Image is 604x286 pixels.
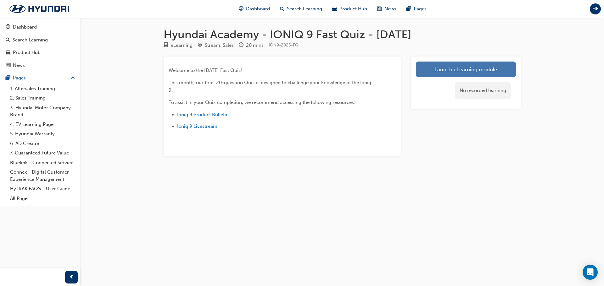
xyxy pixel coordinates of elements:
[377,5,382,13] span: news-icon
[8,139,78,148] a: 6. AD Creator
[3,20,78,72] button: DashboardSearch LearningProduct HubNews
[8,120,78,129] a: 4. EV Learning Page
[3,72,78,84] button: Pages
[171,42,193,49] div: eLearning
[8,93,78,103] a: 2. Sales Training
[455,82,511,99] div: No recorded learning
[583,265,598,280] div: Open Intercom Messenger
[3,60,78,71] a: News
[13,62,25,69] div: News
[8,167,78,184] a: Connex - Digital Customer Experience Management
[69,273,74,281] span: prev-icon
[6,50,10,56] span: car-icon
[6,75,10,81] span: pages-icon
[169,67,243,73] span: Welcome to the [DATE] Fast Quiz!
[275,3,327,15] a: search-iconSearch Learning
[3,34,78,46] a: Search Learning
[13,24,37,31] div: Dashboard
[3,2,75,15] img: Trak
[13,49,41,56] div: Product Hub
[6,63,10,68] span: news-icon
[6,37,10,43] span: search-icon
[3,47,78,58] a: Product Hub
[327,3,372,15] a: car-iconProduct Hub
[239,41,264,49] div: Duration
[239,43,243,48] span: clock-icon
[8,184,78,194] a: HyTRAK FAQ's - User Guide
[239,5,243,13] span: guage-icon
[8,194,78,203] a: All Pages
[8,103,78,120] a: 3. Hyundai Motor Company Brand
[13,74,26,82] div: Pages
[416,62,516,77] a: Launch eLearning module
[8,129,78,139] a: 5. Hyundai Warranty
[592,5,599,13] span: HK
[384,5,396,13] span: News
[246,5,270,13] span: Dashboard
[372,3,401,15] a: news-iconNews
[269,42,299,48] span: Learning resource code
[8,148,78,158] a: 7. Guaranteed Future Value
[246,42,264,49] div: 20 mins
[401,3,432,15] a: pages-iconPages
[332,5,337,13] span: car-icon
[198,43,202,48] span: target-icon
[590,3,601,14] button: HK
[177,112,229,117] a: Ioniq 9 Product Bulletin
[13,36,48,44] div: Search Learning
[164,28,521,41] h1: Hyundai Academy - IONIQ 9 Fast Quiz - [DATE]
[198,41,234,49] div: Stream
[339,5,367,13] span: Product Hub
[8,158,78,168] a: Bluelink - Connected Service
[280,5,284,13] span: search-icon
[164,43,168,48] span: learningResourceType_ELEARNING-icon
[287,5,322,13] span: Search Learning
[6,24,10,30] span: guage-icon
[71,74,75,82] span: up-icon
[234,3,275,15] a: guage-iconDashboard
[169,80,372,93] span: This month, our brief 20-question Quiz is designed to challenge your knowledge of the Ioniq 9.
[8,84,78,94] a: 1. Aftersales Training
[164,41,193,49] div: Type
[3,21,78,33] a: Dashboard
[177,123,217,129] a: Ioniq 9 Livestream
[169,100,355,105] span: To assist in your Quiz completion, we recommend accessing the following resources:
[414,5,427,13] span: Pages
[205,42,234,49] div: Stream: Sales
[406,5,411,13] span: pages-icon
